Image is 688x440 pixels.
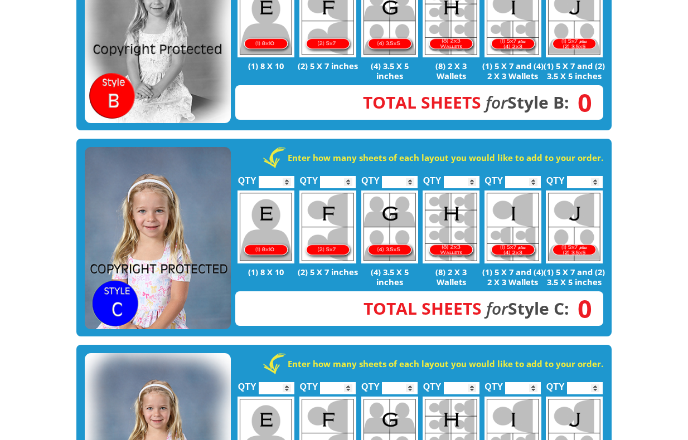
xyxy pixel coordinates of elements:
em: for [486,297,508,320]
p: (1) 8 X 10 [235,61,297,71]
p: (4) 3.5 X 5 inches [358,61,420,81]
img: STYLE C [85,147,231,330]
strong: Style C: [364,297,569,320]
label: QTY [546,370,565,397]
p: (1) 5 X 7 and (2) 3.5 X 5 inches [544,267,605,287]
label: QTY [361,164,380,191]
img: F [299,190,356,263]
img: H [423,190,479,263]
img: G [361,190,418,263]
span: 0 [569,302,592,315]
span: 0 [569,96,592,109]
img: E [238,190,294,263]
img: I [484,190,541,263]
em: for [486,91,507,114]
img: J [546,190,603,263]
label: QTY [484,370,503,397]
p: (1) 5 X 7 and (4) 2 X 3 Wallets [482,61,544,81]
strong: Style B: [363,91,569,114]
label: QTY [546,164,565,191]
label: QTY [299,370,318,397]
p: (8) 2 X 3 Wallets [420,267,482,287]
strong: Enter how many sheets of each layout you would like to add to your order. [288,152,603,163]
p: (2) 5 X 7 inches [297,61,359,71]
p: (1) 8 X 10 [235,267,297,277]
p: (2) 5 X 7 inches [297,267,359,277]
p: (1) 5 X 7 and (2) 3.5 X 5 inches [544,61,605,81]
span: Total Sheets [364,297,482,320]
span: Total Sheets [363,91,481,114]
p: (8) 2 X 3 Wallets [420,61,482,81]
strong: Enter how many sheets of each layout you would like to add to your order. [288,358,603,369]
label: QTY [238,370,256,397]
label: QTY [484,164,503,191]
p: (4) 3.5 X 5 inches [358,267,420,287]
label: QTY [299,164,318,191]
label: QTY [238,164,256,191]
label: QTY [423,370,442,397]
label: QTY [423,164,442,191]
p: (1) 5 X 7 and (4) 2 X 3 Wallets [482,267,544,287]
label: QTY [361,370,380,397]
